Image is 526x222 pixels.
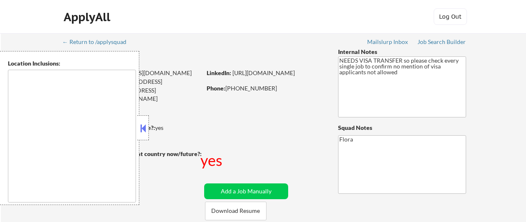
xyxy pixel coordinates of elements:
div: ApplyAll [64,10,113,24]
a: ← Return to /applysquad [62,39,134,47]
a: [URL][DOMAIN_NAME] [232,69,295,76]
button: Log Out [434,8,467,25]
button: Add a Job Manually [204,183,288,199]
div: Squad Notes [338,124,466,132]
div: Mailslurp Inbox [367,39,409,45]
div: yes [200,150,224,171]
strong: LinkedIn: [207,69,231,76]
div: Job Search Builder [417,39,466,45]
div: ← Return to /applysquad [62,39,134,45]
div: [PHONE_NUMBER] [207,84,324,93]
strong: Phone: [207,85,225,92]
div: Internal Notes [338,48,466,56]
button: Download Resume [205,202,267,220]
a: Mailslurp Inbox [367,39,409,47]
div: Location Inclusions: [8,59,136,68]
